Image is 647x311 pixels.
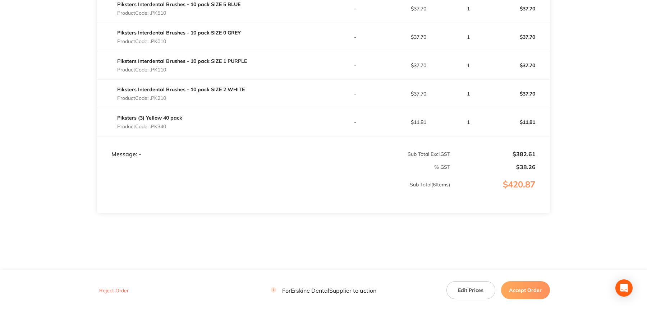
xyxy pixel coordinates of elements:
[451,119,486,125] p: 1
[271,287,376,294] p: For Erskine Dental Supplier to action
[451,6,486,11] p: 1
[615,279,633,297] div: Open Intercom Messenger
[387,91,450,97] p: $37.70
[324,34,386,40] p: -
[117,86,245,93] a: Piksters Interdental Brushes - 10 pack SIZE 2 WHITE
[487,57,550,74] p: $37.70
[451,164,536,170] p: $38.26
[97,136,323,158] td: Message: -
[387,34,450,40] p: $37.70
[117,10,240,16] p: Product Code: .PK510
[451,91,486,97] p: 1
[387,119,450,125] p: $11.81
[324,119,386,125] p: -
[117,38,241,44] p: Product Code: .PK010
[487,85,550,102] p: $37.70
[117,124,182,129] p: Product Code: .PK340
[117,95,245,101] p: Product Code: .PK210
[117,29,241,36] a: Piksters Interdental Brushes - 10 pack SIZE 0 GREY
[97,164,450,170] p: % GST
[501,281,550,299] button: Accept Order
[117,58,247,64] a: Piksters Interdental Brushes - 10 pack SIZE 1 PURPLE
[387,6,450,11] p: $37.70
[117,67,247,73] p: Product Code: .PK110
[97,287,131,294] button: Reject Order
[117,1,240,8] a: Piksters Interdental Brushes - 10 pack SIZE 5 BLUE
[451,62,486,68] p: 1
[324,91,386,97] p: -
[487,28,550,46] p: $37.70
[324,151,450,157] p: Sub Total Excl. GST
[324,6,386,11] p: -
[117,115,182,121] a: Piksters (3) Yellow 40 pack
[451,180,550,204] p: $420.87
[97,182,450,202] p: Sub Total ( 6 Items)
[487,113,550,131] p: $11.81
[324,62,386,68] p: -
[451,151,536,157] p: $382.61
[451,34,486,40] p: 1
[387,62,450,68] p: $37.70
[446,281,495,299] button: Edit Prices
